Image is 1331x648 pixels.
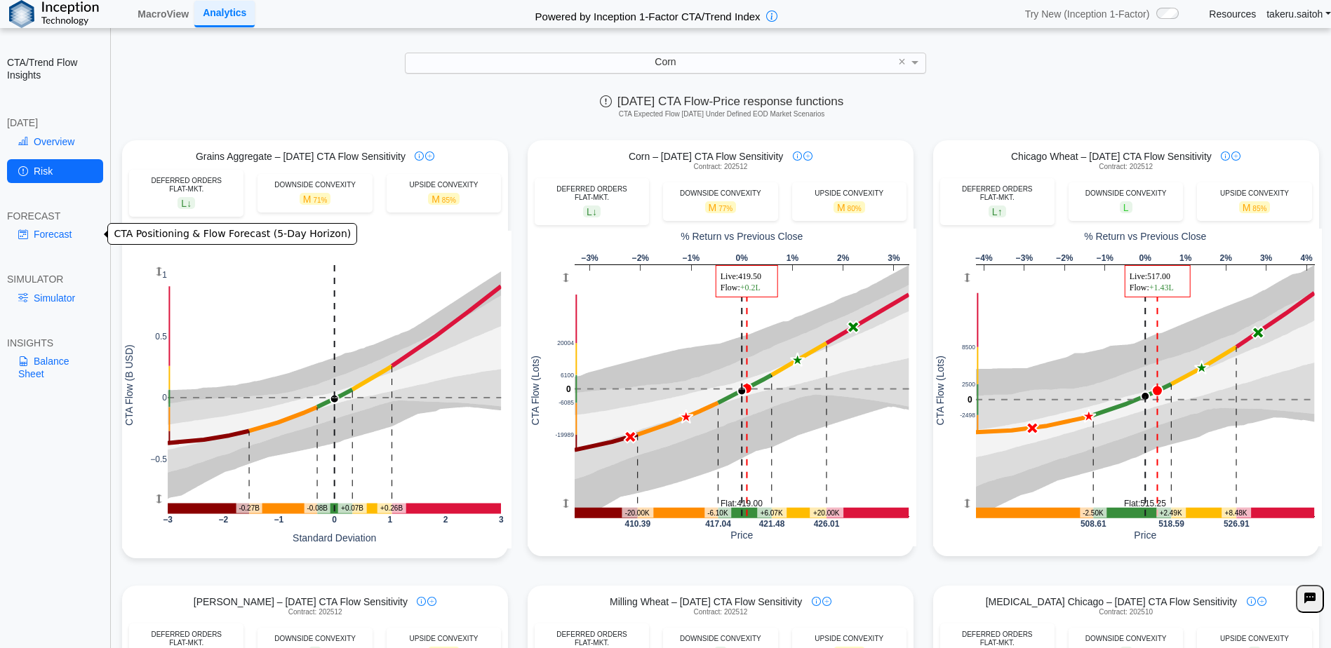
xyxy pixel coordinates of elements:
[7,337,103,349] div: INSIGHTS
[415,151,424,161] img: info-icon.svg
[694,608,748,616] span: Contract: 202512
[1247,597,1256,606] img: info-icon.svg
[1120,201,1132,213] span: L
[428,193,460,205] span: M
[427,597,436,606] img: plus-icon.svg
[7,286,103,310] a: Simulator
[1099,608,1153,616] span: Contract: 202510
[629,150,783,163] span: Corn – [DATE] CTA Flow Sensitivity
[107,223,357,245] div: CTA Positioning & Flow Forecast (5-Day Horizon)
[542,630,642,647] div: DEFERRED ORDERS FLAT-MKT.
[394,181,494,189] div: UPSIDE CONVEXITY
[394,635,494,643] div: UPSIDE CONVEXITY
[7,222,103,246] a: Forecast
[670,635,770,643] div: DOWNSIDE CONVEXITY
[7,349,103,386] a: Balance Sheet
[670,189,770,198] div: DOWNSIDE CONVEXITY
[194,1,255,27] a: Analytics
[655,56,676,67] span: Corn
[1209,8,1256,20] a: Resources
[136,177,236,194] div: DEFERRED ORDERS FLAT-MKT.
[7,159,103,183] a: Risk
[1252,205,1266,212] span: 85%
[1076,635,1176,643] div: DOWNSIDE CONVEXITY
[822,597,831,606] img: plus-icon.svg
[313,196,327,204] span: 71%
[898,55,906,68] span: ×
[799,189,899,198] div: UPSIDE CONVEXITY
[947,630,1048,647] div: DEFERRED ORDERS FLAT-MKT.
[986,595,1237,608] span: [MEDICAL_DATA] Chicago – [DATE] CTA Flow Sensitivity
[530,4,766,24] h2: Powered by Inception 1-Factor CTA/Trend Index
[1239,201,1271,213] span: M
[1076,189,1176,198] div: DOWNSIDE CONVEXITY
[998,206,1003,217] span: ↑
[1204,635,1304,643] div: UPSIDE CONVEXITY
[1011,150,1212,163] span: Chicago Wheat – [DATE] CTA Flow Sensitivity
[265,181,365,189] div: DOWNSIDE CONVEXITY
[1025,8,1150,20] span: Try New (Inception 1-Factor)
[1257,597,1266,606] img: plus-icon.svg
[610,595,802,608] span: Milling Wheat – [DATE] CTA Flow Sensitivity
[7,130,103,154] a: Overview
[542,185,642,202] div: DEFERRED ORDERS FLAT-MKT.
[799,635,899,643] div: UPSIDE CONVEXITY
[7,56,103,81] h2: CTA/Trend Flow Insights
[705,201,737,213] span: M
[178,197,195,209] span: L
[187,198,192,209] span: ↓
[196,150,406,163] span: Grains Aggregate – [DATE] CTA Flow Sensitivity
[718,205,733,212] span: 77%
[793,151,802,161] img: info-icon.svg
[288,608,342,616] span: Contract: 202512
[417,597,426,606] img: info-icon.svg
[989,205,1006,217] span: L
[194,595,408,608] span: [PERSON_NAME] – [DATE] CTA Flow Sensitivity
[812,597,821,606] img: info-icon.svg
[947,185,1048,202] div: DEFERRED ORDERS FLAT-MKT.
[694,163,748,171] span: Contract: 202512
[442,196,456,204] span: 85%
[896,53,908,73] span: Clear value
[132,2,194,26] a: MacroView
[425,151,434,161] img: plus-icon.svg
[834,201,865,213] span: M
[583,205,601,217] span: L
[136,630,236,647] div: DEFERRED ORDERS FLAT-MKT.
[7,116,103,129] div: [DATE]
[1204,189,1304,198] div: UPSIDE CONVEXITY
[1231,151,1240,161] img: plus-icon.svg
[803,151,812,161] img: plus-icon.svg
[592,206,597,217] span: ↓
[300,193,331,205] span: M
[1266,8,1331,20] a: takeru.saitoh
[7,210,103,222] div: FORECAST
[848,205,862,212] span: 80%
[265,635,365,643] div: DOWNSIDE CONVEXITY
[600,95,843,108] span: [DATE] CTA Flow-Price response functions
[119,110,1325,119] h5: CTA Expected Flow [DATE] Under Defined EOD Market Scenarios
[7,273,103,285] div: SIMULATOR
[1221,151,1230,161] img: info-icon.svg
[1099,163,1153,171] span: Contract: 202512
